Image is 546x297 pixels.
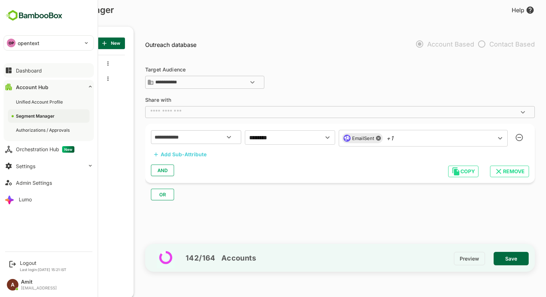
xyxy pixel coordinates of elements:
[72,38,100,49] button: New
[16,146,74,153] div: Orchestration Hub
[218,74,236,91] button: Open
[132,190,143,199] span: OR
[135,150,181,159] div: Add Sub-Attribute
[120,40,171,49] p: Outreach database
[21,286,57,291] div: [EMAIL_ADDRESS]
[20,260,66,266] div: Logout
[327,135,349,141] div: EmailSent
[195,128,212,146] button: Open
[16,163,35,169] div: Settings
[19,196,32,202] div: Lumo
[16,180,52,186] div: Admin Settings
[4,159,94,173] button: Settings
[429,167,447,176] span: COPY
[387,36,510,50] div: export-type
[4,142,94,157] button: Orchestration HubNew
[4,80,94,94] button: Account Hub
[126,149,183,160] button: Add Sub-Attribute
[465,166,504,177] button: REMOVE
[361,135,368,142] span: +1
[62,146,74,153] span: New
[471,167,498,176] span: REMOVE
[4,175,94,190] button: Admin Settings
[387,36,449,52] p: Account Based
[468,252,503,265] button: Save
[9,38,45,49] p: SEGMENT LIST
[126,165,149,176] button: AND
[4,63,94,78] button: Dashboard
[486,6,509,14] div: Help
[4,36,94,50] div: OPopentext
[16,84,48,90] div: Account Hub
[81,75,84,82] button: more actions
[7,279,18,291] div: A
[4,9,65,22] img: BambooboxFullLogoMark.5f36c76dfaba33ec1ec1367b70bb1252.svg
[297,132,307,143] button: Open
[4,192,94,206] button: Lumo
[474,254,498,263] span: Save
[78,39,94,48] span: New
[81,60,84,67] button: more actions
[317,133,357,143] div: EmailSent
[7,39,16,47] div: OP
[16,113,56,119] div: Segment Manager
[21,61,63,67] span: Outreach database
[16,99,64,105] div: Unified Account Profile
[449,36,510,52] p: Contact Based
[190,254,231,262] h5: Accounts
[470,133,480,143] button: Open
[16,67,42,74] div: Dashboard
[434,254,454,263] span: Preview
[120,67,185,76] h6: Target Audience
[16,127,71,133] div: Authorizations / Approvals
[155,254,190,262] h5: 142 / 164
[21,279,57,285] div: Amit
[423,166,453,177] button: COPY
[126,189,149,200] button: OR
[489,104,506,121] button: Open
[132,166,143,175] span: AND
[429,252,460,265] button: Preview
[20,267,66,272] p: Last login: [DATE] 15:21 IST
[18,39,39,47] p: opentext
[120,97,185,106] h6: Share with
[21,76,63,82] span: Very High Intent + LI engaged Accounts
